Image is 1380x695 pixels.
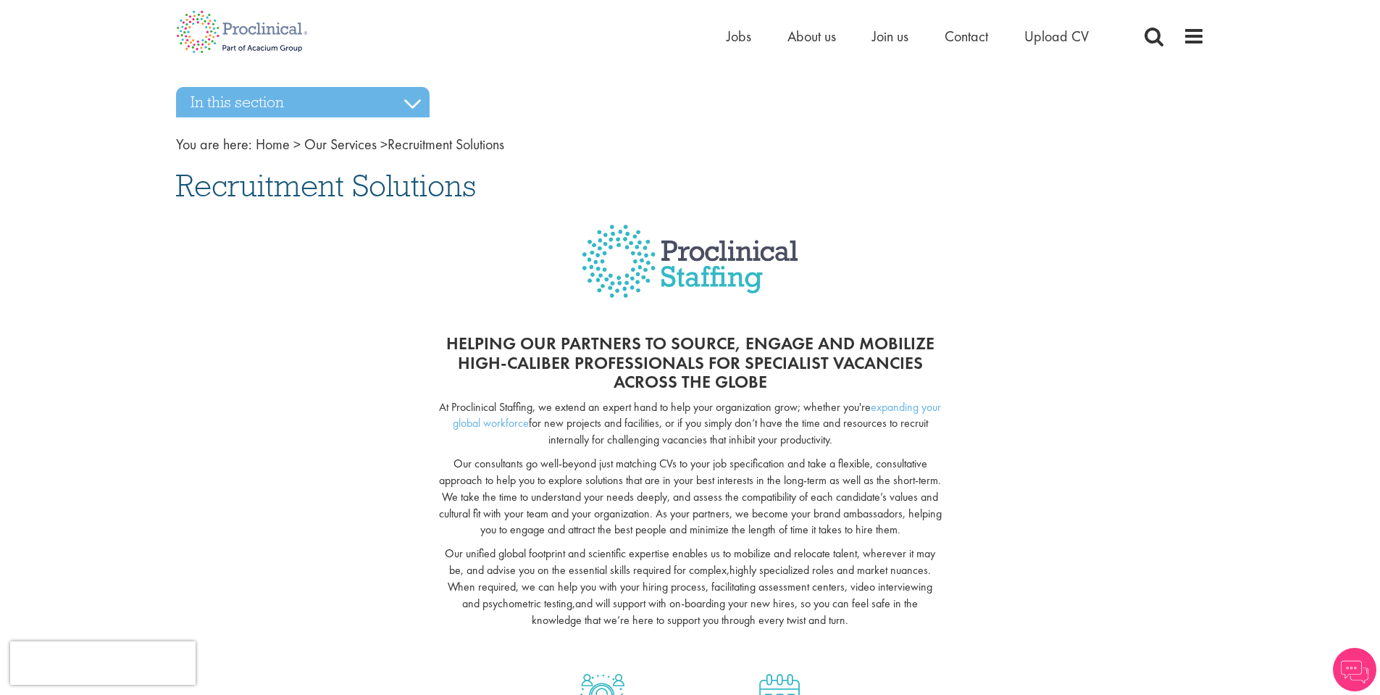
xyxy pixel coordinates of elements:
[176,135,252,154] span: You are here:
[304,135,377,154] a: breadcrumb link to Our Services
[945,27,988,46] a: Contact
[787,27,836,46] a: About us
[453,399,942,431] a: expanding your global workforce
[176,87,430,117] h3: In this section
[1333,648,1376,691] img: Chatbot
[438,399,942,449] p: At Proclinical Staffing, we extend an expert hand to help your organization grow; whether you're ...
[380,135,388,154] span: >
[582,225,798,320] img: Proclinical Staffing
[10,641,196,685] iframe: reCAPTCHA
[872,27,908,46] a: Join us
[438,546,942,628] p: Our unified global footprint and scientific expertise enables us to mobilize and relocate talent,...
[256,135,504,154] span: Recruitment Solutions
[256,135,290,154] a: breadcrumb link to Home
[176,166,476,205] span: Recruitment Solutions
[438,334,942,391] h2: Helping our partners to source, engage and mobilize high-caliber professionals for specialist vac...
[1024,27,1089,46] a: Upload CV
[438,456,942,538] p: Our consultants go well-beyond just matching CVs to your job specification and take a flexible, c...
[727,27,751,46] a: Jobs
[293,135,301,154] span: >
